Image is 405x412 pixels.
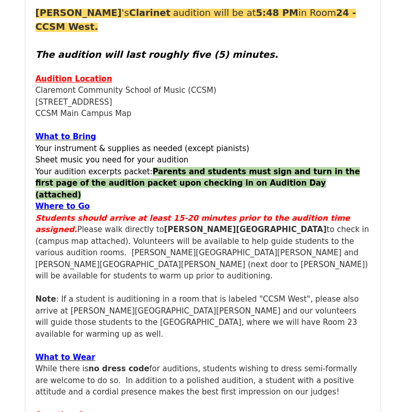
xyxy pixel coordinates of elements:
[89,364,150,373] b: no dress code
[36,132,96,141] font: What to Bring
[36,213,350,235] font: Students should arrive at least 15-20 minutes prior to the audition time assigned.
[36,353,95,362] font: What to Wear
[36,49,279,60] font: The audition will last roughly five (5) minutes.
[36,61,370,143] div: Claremont Community School of Music (CCSM) [STREET_ADDRESS] CCSM Main Campus Map
[36,7,122,18] b: [PERSON_NAME]
[256,7,298,18] b: 5:48 PM
[36,167,360,200] b: Parents and students must sign and turn in the first page of the audition packet upon checking in...
[129,7,170,18] b: Clarinet
[36,167,360,200] font: Your audition excerpts packet:
[36,202,90,211] font: Where to Go
[36,74,112,84] b: Audition Location
[173,7,256,18] span: audition will be at
[353,362,405,412] iframe: Chat Widget
[36,144,250,153] font: Your instrument & supplies as needed (except pianists)
[36,7,171,18] font: 's
[164,225,327,234] b: [PERSON_NAME][GEOGRAPHIC_DATA]
[298,7,336,18] span: in Room
[36,294,56,304] b: Note
[36,155,189,164] font: Sheet music you need for your audition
